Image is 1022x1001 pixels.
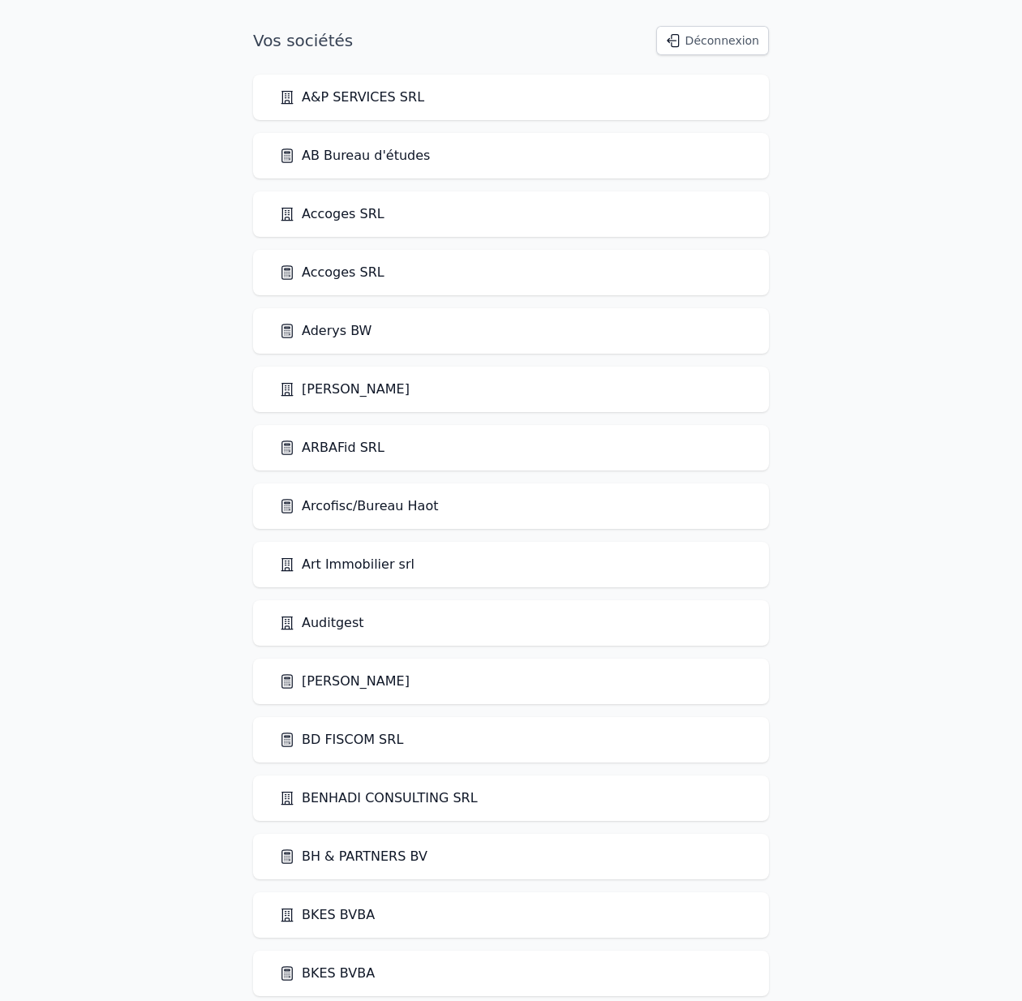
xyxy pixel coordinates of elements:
[279,204,384,224] a: Accoges SRL
[656,26,769,55] button: Déconnexion
[279,613,364,633] a: Auditgest
[279,380,410,399] a: [PERSON_NAME]
[279,88,424,107] a: A&P SERVICES SRL
[279,672,410,691] a: [PERSON_NAME]
[279,730,403,750] a: BD FISCOM SRL
[279,321,371,341] a: Aderys BW
[279,555,414,574] a: Art Immobilier srl
[279,964,375,983] a: BKES BVBA
[279,788,478,808] a: BENHADI CONSULTING SRL
[279,263,384,282] a: Accoges SRL
[253,29,353,52] h1: Vos sociétés
[279,847,427,866] a: BH & PARTNERS BV
[279,905,375,925] a: BKES BVBA
[279,496,438,516] a: Arcofisc/Bureau Haot
[279,146,430,165] a: AB Bureau d'études
[279,438,384,458] a: ARBAFid SRL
